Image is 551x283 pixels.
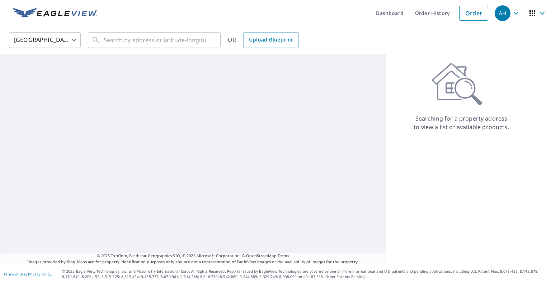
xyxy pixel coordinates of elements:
[278,253,289,258] a: Terms
[13,8,98,19] img: EV Logo
[495,5,510,21] div: AH
[97,253,289,259] span: © 2025 TomTom, Earthstar Geographics SIO, © 2025 Microsoft Corporation, ©
[246,253,276,258] a: OpenStreetMap
[243,32,298,48] a: Upload Blueprint
[104,30,206,50] input: Search by address or latitude-longitude
[459,6,488,21] a: Order
[413,114,509,131] p: Searching for a property address to view a list of available products.
[228,32,299,48] div: OR
[4,272,51,276] p: |
[4,272,26,277] a: Terms of Use
[9,30,81,50] div: [GEOGRAPHIC_DATA]
[28,272,51,277] a: Privacy Policy
[249,35,293,44] span: Upload Blueprint
[62,269,547,279] p: © 2025 Eagle View Technologies, Inc. and Pictometry International Corp. All Rights Reserved. Repo...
